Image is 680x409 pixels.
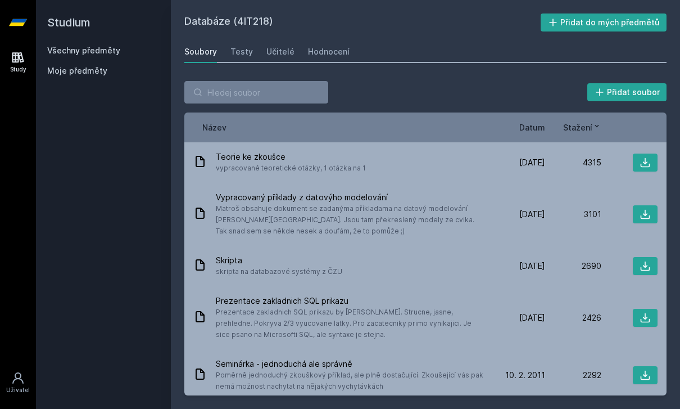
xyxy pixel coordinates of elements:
[2,45,34,79] a: Study
[216,307,484,340] span: Prezentace zakladnich SQL prikazu by [PERSON_NAME]. Strucne, jasne, prehledne. Pokryva 2/3 vyucov...
[6,386,30,394] div: Uživatel
[184,81,328,104] input: Hledej soubor
[519,312,545,323] span: [DATE]
[519,209,545,220] span: [DATE]
[184,14,541,32] h2: Databáze (4IT218)
[545,157,601,168] div: 4315
[563,122,592,133] span: Stažení
[545,209,601,220] div: 3101
[216,151,366,163] span: Teorie ke zkoušce
[545,260,601,272] div: 2690
[541,14,667,32] button: Přidat do mých předmětů
[230,41,253,63] a: Testy
[216,163,366,174] span: vypracované teoretické otázky, 1 otázka na 1
[2,366,34,400] a: Uživatel
[10,65,26,74] div: Study
[519,122,545,133] button: Datum
[266,46,294,57] div: Učitelé
[184,46,217,57] div: Soubory
[563,122,601,133] button: Stažení
[184,41,217,63] a: Soubory
[216,192,484,203] span: Vypracovaný příklady z datovýho modelování
[216,295,484,307] span: Prezentace zakladnich SQL prikazu
[230,46,253,57] div: Testy
[519,260,545,272] span: [DATE]
[47,46,120,55] a: Všechny předměty
[266,41,294,63] a: Učitelé
[216,203,484,237] span: Matroš obsahuje dokument se zadanýma příkladama na datový modelování [PERSON_NAME][GEOGRAPHIC_DAT...
[505,370,545,381] span: 10. 2. 2011
[545,370,601,381] div: 2292
[308,41,350,63] a: Hodnocení
[216,266,342,277] span: skripta na databazové systémy z ČZU
[216,370,484,392] span: Poměrně jednoduchý zkouškový příklad, ale plně dostačující. Zkoušející vás pak nemá možnost nachy...
[216,358,484,370] span: Seminárka - jednoduchá ale správně
[47,65,107,77] span: Moje předměty
[308,46,350,57] div: Hodnocení
[545,312,601,323] div: 2426
[519,157,545,168] span: [DATE]
[202,122,226,133] button: Název
[216,255,342,266] span: Skripta
[587,83,667,101] button: Přidat soubor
